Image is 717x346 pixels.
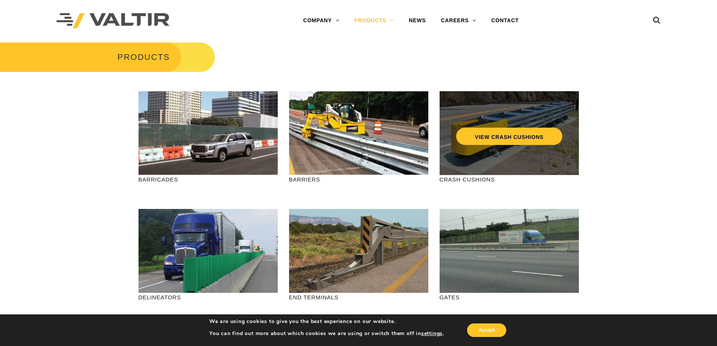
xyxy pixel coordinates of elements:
a: CONTACT [484,13,526,28]
p: BARRICADES [139,175,278,184]
a: VIEW CRASH CUSHIONS [456,128,562,145]
p: BARRIERS [289,175,428,184]
p: GATES [440,293,579,302]
a: CAREERS [433,13,484,28]
p: We are using cookies to give you the best experience on our website. [209,318,444,325]
p: DELINEATORS [139,293,278,302]
a: NEWS [401,13,433,28]
p: END TERMINALS [289,293,428,302]
img: Valtir [56,13,169,29]
button: settings [421,330,443,337]
a: COMPANY [295,13,347,28]
p: CRASH CUSHIONS [440,175,579,184]
button: Accept [467,323,506,337]
p: You can find out more about which cookies we are using or switch them off in . [209,330,444,337]
a: PRODUCTS [347,13,401,28]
